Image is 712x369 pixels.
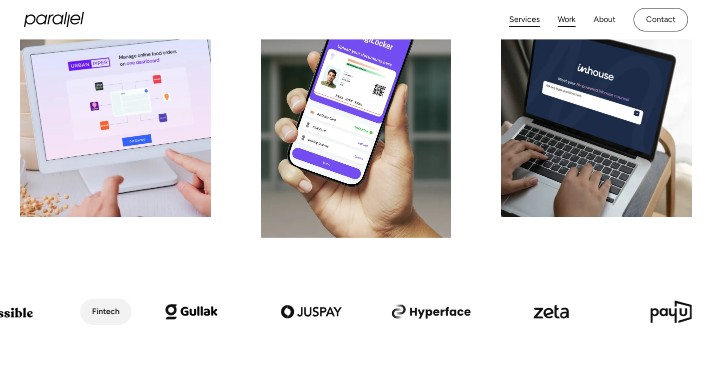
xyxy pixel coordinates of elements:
[594,12,616,27] a: About
[501,1,692,217] img: card-image
[558,12,576,27] a: Work
[24,12,84,27] a: home
[92,305,119,320] div: Fintech
[509,12,540,27] a: Services
[20,1,211,217] img: card-image
[634,8,688,31] a: Contact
